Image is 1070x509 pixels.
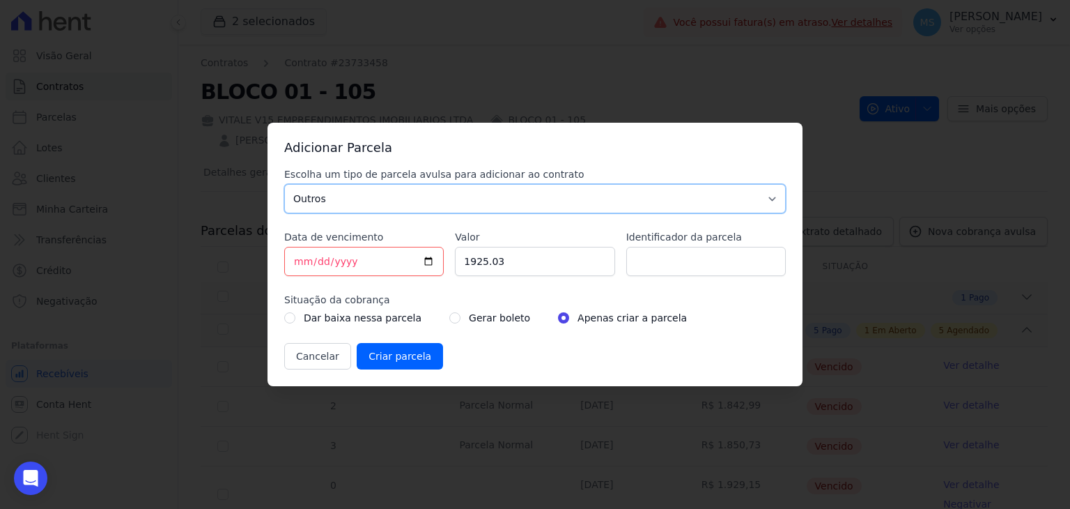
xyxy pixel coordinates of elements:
[626,230,786,244] label: Identificador da parcela
[577,310,687,326] label: Apenas criar a parcela
[284,167,786,181] label: Escolha um tipo de parcela avulsa para adicionar ao contrato
[14,462,47,495] div: Open Intercom Messenger
[357,343,443,370] input: Criar parcela
[284,139,786,156] h3: Adicionar Parcela
[284,293,786,307] label: Situação da cobrança
[304,310,421,326] label: Dar baixa nessa parcela
[284,343,351,370] button: Cancelar
[284,230,444,244] label: Data de vencimento
[455,230,614,244] label: Valor
[469,310,530,326] label: Gerar boleto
